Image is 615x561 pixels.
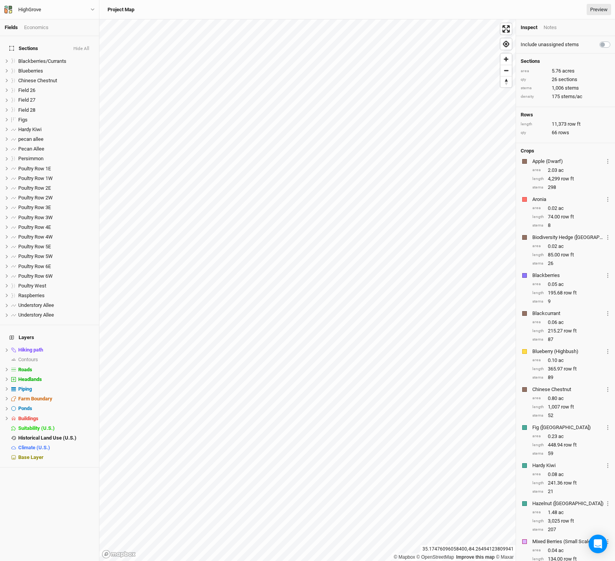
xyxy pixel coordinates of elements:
[532,424,604,431] div: Fig (EU)
[18,166,94,172] div: Poultry Row 1E
[605,423,610,432] button: Crop Usage
[532,538,604,545] div: Mixed Berries (Small Scale)
[18,136,43,142] span: pecan allee
[521,58,610,64] h4: Sections
[565,85,579,92] span: stems
[532,299,544,305] div: stems
[18,68,43,74] span: Blueberries
[496,554,514,560] a: Maxar
[18,58,94,64] div: Blackberries/Currants
[18,107,94,113] div: Field 28
[532,500,604,507] div: Hazelnut (EU)
[18,396,52,402] span: Farm Boundary
[521,76,610,83] div: 26
[532,547,610,554] div: 0.04
[18,405,32,411] span: Ponds
[18,185,51,191] span: Poultry Row 2E
[558,433,564,440] span: ac
[558,281,564,288] span: ac
[605,347,610,356] button: Crop Usage
[420,545,516,553] div: 35.17476096058400 , -84.26494123809941
[532,281,544,287] div: area
[561,93,582,100] span: stems/ac
[532,433,610,440] div: 0.23
[18,435,94,441] div: Historical Land Use (U.S.)
[532,480,610,487] div: 241.36
[532,348,604,355] div: Blueberry (Highbush)
[562,68,575,74] span: acres
[18,367,32,372] span: Roads
[532,462,604,469] div: Hardy Kiwi
[532,547,544,553] div: area
[18,283,94,289] div: Poultry West
[605,233,610,242] button: Crop Usage
[532,319,610,326] div: 0.06
[18,215,53,220] span: Poultry Row 3W
[500,38,512,50] span: Find my location
[500,76,512,87] button: Reset bearing to north
[564,365,577,372] span: row ft
[18,396,94,402] div: Farm Boundary
[532,489,544,495] div: stems
[18,425,55,431] span: Suitability (U.S.)
[605,309,610,318] button: Crop Usage
[532,213,610,220] div: 74.00
[532,509,544,515] div: area
[589,535,607,553] div: Open Intercom Messenger
[521,85,548,91] div: stems
[558,129,569,136] span: rows
[500,23,512,35] button: Enter fullscreen
[18,6,41,14] div: HighGrove
[605,385,610,394] button: Crop Usage
[18,376,42,382] span: Headlands
[532,251,610,258] div: 85.00
[532,412,610,419] div: 52
[18,78,57,83] span: Chinese Chestnut
[532,281,610,288] div: 0.05
[532,386,604,393] div: Chinese Chestnut
[18,367,94,373] div: Roads
[521,85,610,92] div: 1,006
[9,45,38,52] span: Sections
[500,65,512,76] button: Zoom out
[18,117,28,123] span: Figs
[18,136,94,142] div: pecan allee
[532,176,544,182] div: length
[561,251,574,258] span: row ft
[18,58,66,64] span: Blackberries/Currants
[18,224,51,230] span: Poultry Row 4E
[532,480,544,486] div: length
[558,167,564,174] span: ac
[605,195,610,204] button: Crop Usage
[18,312,94,318] div: Understory Allee
[18,302,94,308] div: Understory Allee
[18,146,44,152] span: Pecan Allee
[18,195,94,201] div: Poultry Row 2W
[18,312,54,318] span: Understory Allee
[532,337,544,343] div: stems
[605,461,610,470] button: Crop Usage
[532,310,604,317] div: Blackcurrant
[568,121,580,128] span: row ft
[18,97,35,103] span: Field 27
[18,263,94,270] div: Poultry Row 6E
[521,24,537,31] div: Inspect
[532,357,610,364] div: 0.10
[18,175,94,182] div: Poultry Row 1W
[532,488,610,495] div: 21
[532,413,544,419] div: stems
[24,24,49,31] div: Economics
[417,554,454,560] a: OpenStreetMap
[18,126,94,133] div: Hardy Kiwi
[18,357,94,363] div: Contours
[532,366,544,372] div: length
[18,244,51,249] span: Poultry Row 5E
[18,204,51,210] span: Poultry Row 3E
[18,283,46,289] span: Poultry West
[18,405,94,412] div: Ponds
[394,554,415,560] a: Mapbox
[605,157,610,166] button: Crop Usage
[532,442,544,448] div: length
